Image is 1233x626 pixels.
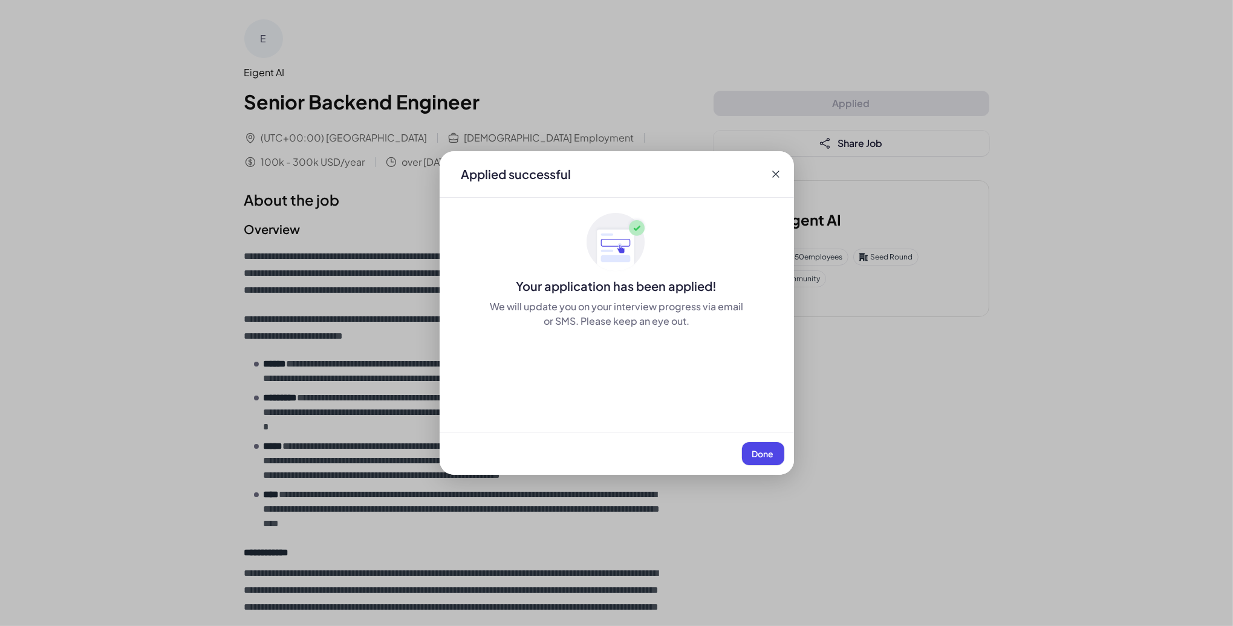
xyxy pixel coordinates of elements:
div: Your application has been applied! [440,278,794,295]
div: Applied successful [461,166,571,183]
span: Done [752,448,774,459]
div: We will update you on your interview progress via email or SMS. Please keep an eye out. [488,299,746,328]
img: ApplyedMaskGroup3.svg [587,212,647,273]
button: Done [742,442,784,465]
